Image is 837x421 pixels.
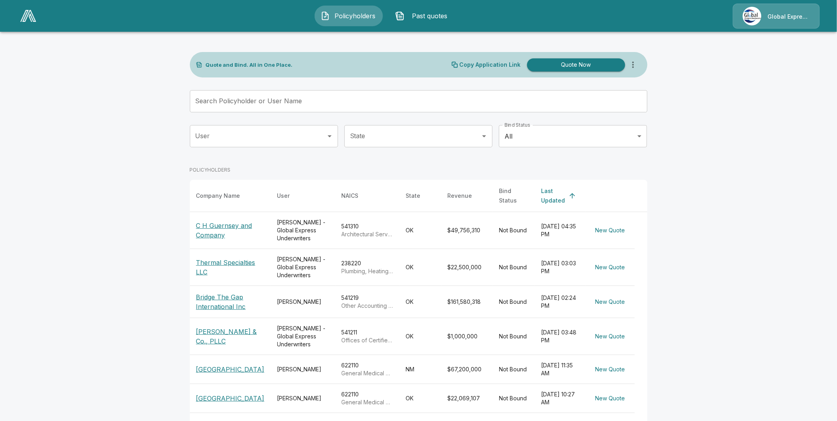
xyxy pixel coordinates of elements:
img: Policyholders Icon [321,11,330,21]
td: $161,580,318 [441,286,493,318]
div: 622110 [342,361,393,377]
span: Past quotes [408,11,452,21]
img: AA Logo [20,10,36,22]
td: OK [400,212,441,249]
td: [DATE] 03:48 PM [535,318,586,355]
p: Quote and Bind. All in One Place. [206,62,293,68]
p: Plumbing, Heating, and Air-Conditioning Contractors [342,267,393,275]
button: Open [479,131,490,142]
p: [GEOGRAPHIC_DATA] [196,365,265,374]
p: Copy Application Link [460,62,521,68]
td: OK [400,249,441,286]
td: [DATE] 11:35 AM [535,355,586,384]
button: Policyholders IconPolicyholders [315,6,383,26]
a: Agency IconGlobal Express Underwriters [733,4,820,29]
div: State [406,191,421,201]
label: Bind Status [505,122,530,128]
span: Policyholders [333,11,377,21]
div: User [277,191,290,201]
p: Thermal Specialties LLC [196,258,265,277]
button: New Quote [592,329,628,344]
div: 541310 [342,222,393,238]
div: [PERSON_NAME] - Global Express Underwriters [277,255,329,279]
td: [DATE] 02:24 PM [535,286,586,318]
div: [PERSON_NAME] [277,298,329,306]
p: C H Guernsey and Company [196,221,265,240]
div: Revenue [448,191,472,201]
td: [DATE] 03:03 PM [535,249,586,286]
td: Not Bound [493,384,535,413]
div: [PERSON_NAME] [277,365,329,373]
td: $22,069,107 [441,384,493,413]
td: NM [400,355,441,384]
td: OK [400,384,441,413]
p: General Medical and Surgical Hospitals [342,398,393,406]
button: New Quote [592,295,628,309]
td: Not Bound [493,286,535,318]
p: Architectural Services [342,230,393,238]
td: [DATE] 04:35 PM [535,212,586,249]
td: [DATE] 10:27 AM [535,384,586,413]
td: Not Bound [493,318,535,355]
p: General Medical and Surgical Hospitals [342,369,393,377]
p: POLICYHOLDERS [190,166,231,174]
a: Quote Now [524,58,625,71]
td: $49,756,310 [441,212,493,249]
p: Offices of Certified Public Accountants [342,336,393,344]
img: Past quotes Icon [395,11,405,21]
div: 541211 [342,328,393,344]
p: [PERSON_NAME] & Co., PLLC [196,327,265,346]
div: Last Updated [541,186,565,205]
td: OK [400,286,441,318]
div: All [499,125,647,147]
td: OK [400,318,441,355]
td: $67,200,000 [441,355,493,384]
div: [PERSON_NAME] - Global Express Underwriters [277,218,329,242]
td: $1,000,000 [441,318,493,355]
p: Global Express Underwriters [768,13,810,21]
p: Other Accounting Services [342,302,393,310]
button: New Quote [592,362,628,377]
div: 622110 [342,390,393,406]
div: NAICS [342,191,359,201]
p: Bridge The Gap International Inc [196,292,265,311]
p: [GEOGRAPHIC_DATA] [196,394,265,403]
div: [PERSON_NAME] - Global Express Underwriters [277,324,329,348]
button: Quote Now [527,58,625,71]
button: New Quote [592,223,628,238]
button: Open [324,131,335,142]
div: Company Name [196,191,240,201]
div: 541219 [342,294,393,310]
div: [PERSON_NAME] [277,394,329,402]
td: Not Bound [493,212,535,249]
td: $22,500,000 [441,249,493,286]
div: 238220 [342,259,393,275]
td: Not Bound [493,249,535,286]
button: more [625,57,641,73]
td: Not Bound [493,355,535,384]
button: Past quotes IconPast quotes [389,6,458,26]
th: Bind Status [493,180,535,212]
button: New Quote [592,391,628,406]
button: New Quote [592,260,628,275]
img: Agency Icon [743,7,762,25]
